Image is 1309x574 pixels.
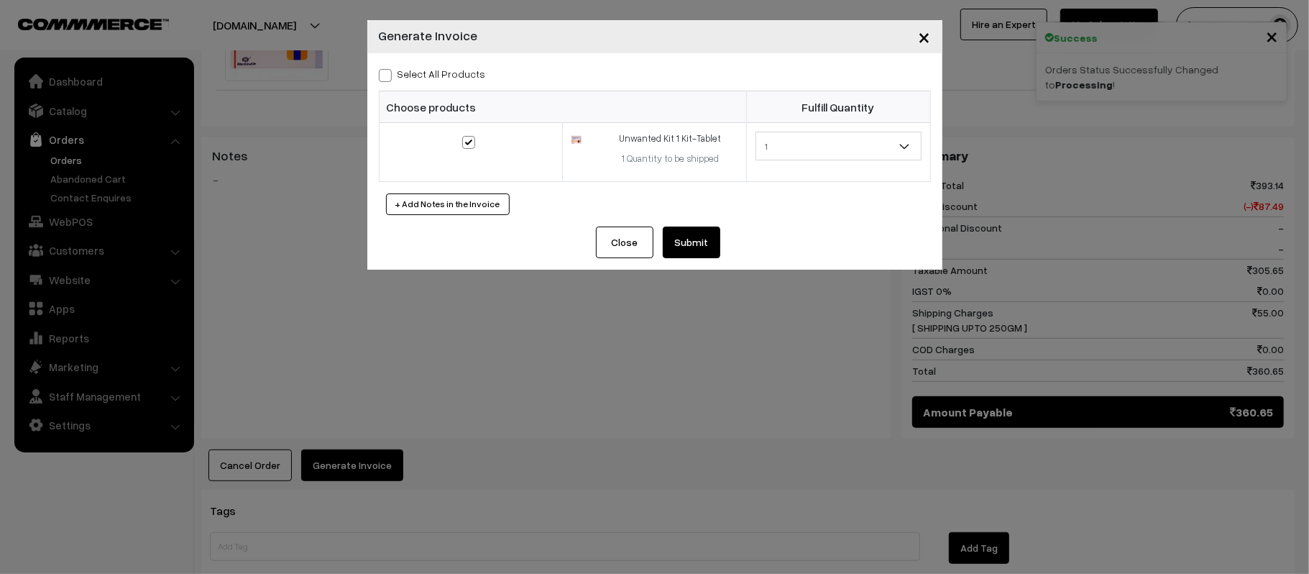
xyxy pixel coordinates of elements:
img: 17287990767555UNWANTED-KIT.jpeg [571,135,581,144]
th: Fulfill Quantity [746,91,930,123]
span: × [919,23,931,50]
button: Close [907,14,942,59]
button: Submit [663,227,720,258]
button: Close [596,227,653,258]
label: Select all Products [379,66,486,81]
div: 1 Quantity to be shipped [603,152,738,166]
div: Unwanted Kit 1 Kit-Tablet [603,132,738,146]
button: + Add Notes in the Invoice [386,193,510,215]
span: 1 [756,134,921,159]
span: 1 [755,132,922,160]
th: Choose products [379,91,746,123]
h4: Generate Invoice [379,26,478,45]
